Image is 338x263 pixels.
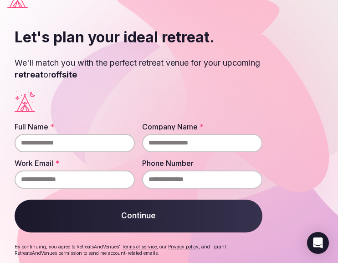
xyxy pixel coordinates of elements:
[15,70,43,79] strong: retreat
[168,244,199,249] a: Privacy policy
[142,123,262,130] label: Company Name
[122,244,157,249] a: Terms of service
[15,243,262,256] p: By continuing, you agree to RetreatsAndVenues' , our , and I grant RetreatsAndVenues permission t...
[51,70,77,79] strong: offsite
[15,29,262,46] h2: Let's plan your ideal retreat.
[15,200,262,232] button: Continue
[15,160,135,167] label: Work Email
[142,160,262,167] label: Phone Number
[307,232,329,254] div: Open Intercom Messenger
[15,57,262,80] p: We'll match you with the perfect retreat venue for your upcoming or
[15,123,135,130] label: Full Name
